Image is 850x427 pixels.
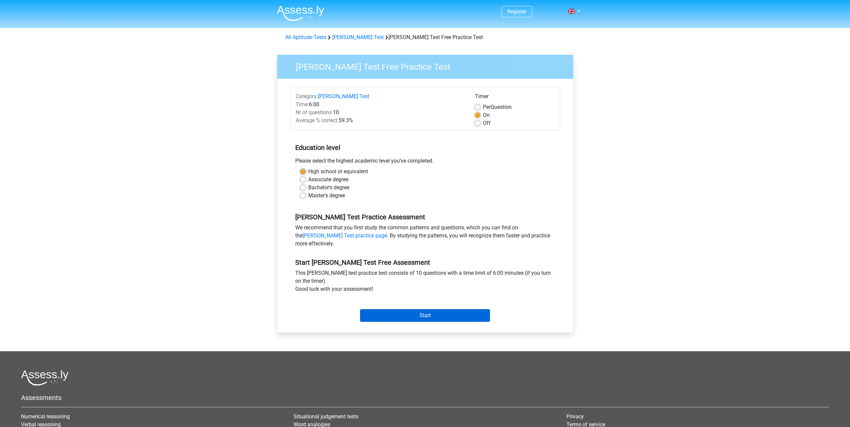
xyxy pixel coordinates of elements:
[290,157,560,168] div: Please select the highest academic level you’ve completed.
[296,109,333,116] span: Nr of questions:
[21,413,70,420] a: Numerical reasoning
[332,34,384,40] a: [PERSON_NAME] Test
[294,413,358,420] a: Situational judgement tests
[288,59,568,72] h3: [PERSON_NAME] Test Free Practice Test
[483,119,491,127] label: Off
[566,413,584,420] a: Privacy
[308,184,349,192] label: Bachelor's degree
[291,117,470,125] div: 59.3%
[291,100,470,109] div: 6:00
[295,141,555,154] h5: Education level
[296,101,309,108] span: Time:
[483,104,491,110] span: Per
[318,93,369,99] a: [PERSON_NAME] Test
[295,258,555,266] h5: Start [PERSON_NAME] Test Free Assessment
[483,111,490,119] label: On
[291,109,470,117] div: 10
[296,93,318,99] span: Category:
[483,103,512,111] label: Question
[21,370,68,386] img: Assessly logo
[290,269,560,296] div: This [PERSON_NAME] test practice test consists of 10 questions with a time limit of 6:00 minutes ...
[475,92,555,103] div: Timer
[308,168,368,176] label: High school or equivalent
[303,232,387,239] a: [PERSON_NAME] Test practice page
[296,117,339,124] span: Average % correct:
[308,192,345,200] label: Master's degree
[21,394,829,402] h5: Assessments
[360,309,490,322] input: Start
[277,5,324,21] img: Assessly
[285,34,326,40] a: All Aptitude Tests
[295,213,555,221] h5: [PERSON_NAME] Test Practice Assessment
[507,8,526,15] a: Register
[283,33,568,41] div: [PERSON_NAME] Test Free Practice Test
[308,176,348,184] label: Associate degree
[290,224,560,250] div: We recommend that you first study the common patterns and questions, which you can find on the . ...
